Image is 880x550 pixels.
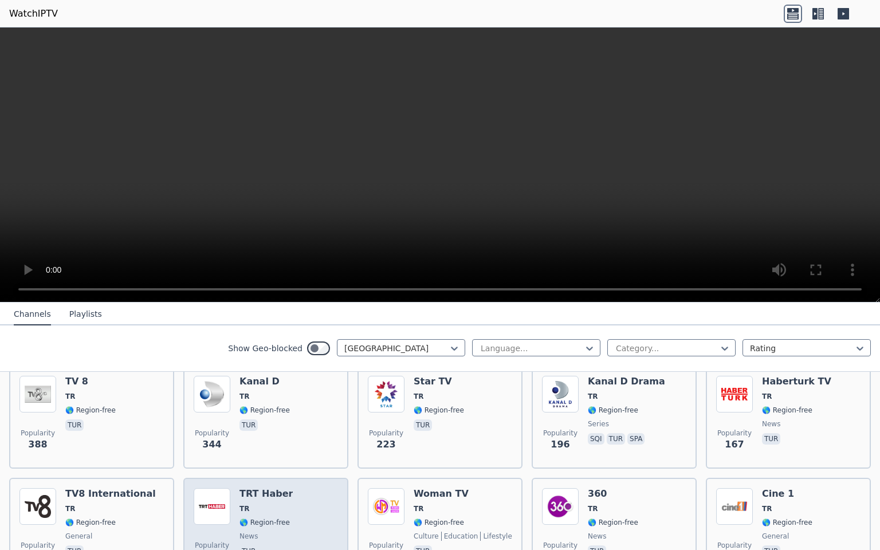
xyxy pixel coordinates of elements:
span: Popularity [717,541,752,550]
span: TR [588,504,598,513]
button: Channels [14,304,51,325]
span: 🌎 Region-free [239,406,290,415]
p: tur [762,433,780,445]
span: Popularity [21,429,55,438]
span: TR [588,392,598,401]
span: 🌎 Region-free [65,518,116,527]
span: TR [65,504,75,513]
span: 196 [551,438,569,451]
span: news [762,419,780,429]
h6: Kanal D [239,376,290,387]
span: general [762,532,789,541]
h6: TV 8 [65,376,116,387]
span: TR [762,504,772,513]
span: 🌎 Region-free [762,518,812,527]
span: 🌎 Region-free [65,406,116,415]
span: 167 [725,438,744,451]
span: Popularity [369,541,403,550]
span: Popularity [543,541,577,550]
p: tur [607,433,625,445]
span: series [588,419,609,429]
span: news [588,532,606,541]
span: 🌎 Region-free [588,518,638,527]
span: 🌎 Region-free [239,518,290,527]
span: TR [762,392,772,401]
a: WatchIPTV [9,7,58,21]
img: 360 [542,488,579,525]
img: TV8 International [19,488,56,525]
img: Kanal D Drama [542,376,579,412]
p: spa [627,433,645,445]
span: TR [414,392,423,401]
h6: TV8 International [65,488,156,500]
h6: Cine 1 [762,488,812,500]
span: Popularity [543,429,577,438]
p: tur [239,419,258,431]
span: TR [414,504,423,513]
h6: 360 [588,488,638,500]
h6: Haberturk TV [762,376,831,387]
span: 🌎 Region-free [414,406,464,415]
img: Cine 1 [716,488,753,525]
span: Popularity [21,541,55,550]
span: 🌎 Region-free [414,518,464,527]
img: Kanal D [194,376,230,412]
span: 344 [202,438,221,451]
span: 🌎 Region-free [588,406,638,415]
img: TV 8 [19,376,56,412]
h6: Woman TV [414,488,512,500]
span: 🌎 Region-free [762,406,812,415]
span: 388 [28,438,47,451]
span: lifestyle [480,532,512,541]
span: culture [414,532,439,541]
span: TR [239,504,249,513]
span: Popularity [717,429,752,438]
h6: TRT Haber [239,488,293,500]
img: Star TV [368,376,404,412]
span: Popularity [369,429,403,438]
img: TRT Haber [194,488,230,525]
span: TR [239,392,249,401]
span: education [441,532,478,541]
img: Haberturk TV [716,376,753,412]
h6: Star TV [414,376,464,387]
button: Playlists [69,304,102,325]
span: general [65,532,92,541]
p: tur [414,419,432,431]
span: Popularity [195,429,229,438]
span: TR [65,392,75,401]
span: 223 [376,438,395,451]
img: Woman TV [368,488,404,525]
span: Popularity [195,541,229,550]
p: sqi [588,433,604,445]
label: Show Geo-blocked [228,343,302,354]
p: tur [65,419,84,431]
h6: Kanal D Drama [588,376,665,387]
span: news [239,532,258,541]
